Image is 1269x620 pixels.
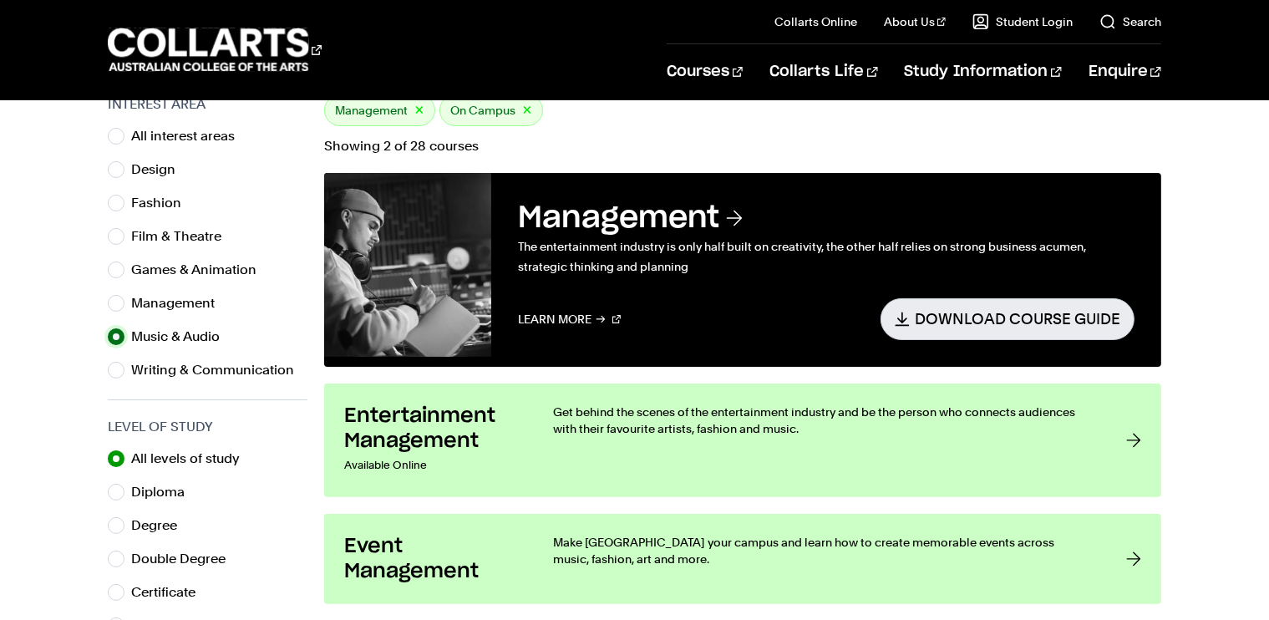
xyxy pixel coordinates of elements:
[344,404,520,454] h3: Entertainment Management
[905,44,1062,99] a: Study Information
[131,225,235,248] label: Film & Theatre
[108,26,322,74] div: Go to homepage
[667,44,743,99] a: Courses
[324,94,435,126] div: Management
[414,101,424,120] button: ×
[131,447,253,470] label: All levels of study
[131,358,307,382] label: Writing & Communication
[108,94,307,114] h3: Interest Area
[774,13,857,30] a: Collarts Online
[131,547,239,571] label: Double Degree
[769,44,877,99] a: Collarts Life
[518,200,1134,236] h3: Management
[518,298,621,339] a: Learn More
[881,298,1134,339] a: Download Course Guide
[884,13,946,30] a: About Us
[518,236,1134,277] p: The entertainment industry is only half built on creativity, the other half relies on strong busi...
[439,94,543,126] div: On Campus
[344,454,520,477] p: Available Online
[553,534,1093,567] p: Make [GEOGRAPHIC_DATA] your campus and learn how to create memorable events across music, fashion...
[131,158,189,181] label: Design
[131,258,270,282] label: Games & Animation
[131,514,190,537] label: Degree
[131,325,233,348] label: Music & Audio
[1099,13,1161,30] a: Search
[131,292,228,315] label: Management
[131,581,209,604] label: Certificate
[344,534,520,584] h3: Event Management
[131,125,248,148] label: All interest areas
[324,173,491,357] img: Management
[324,514,1161,604] a: Event Management Make [GEOGRAPHIC_DATA] your campus and learn how to create memorable events acro...
[522,101,532,120] button: ×
[108,417,307,437] h3: Level of Study
[972,13,1073,30] a: Student Login
[131,191,195,215] label: Fashion
[1089,44,1161,99] a: Enquire
[553,404,1093,437] p: Get behind the scenes of the entertainment industry and be the person who connects audiences with...
[131,480,198,504] label: Diploma
[324,140,1161,153] p: Showing 2 of 28 courses
[324,384,1161,497] a: Entertainment Management Available Online Get behind the scenes of the entertainment industry and...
